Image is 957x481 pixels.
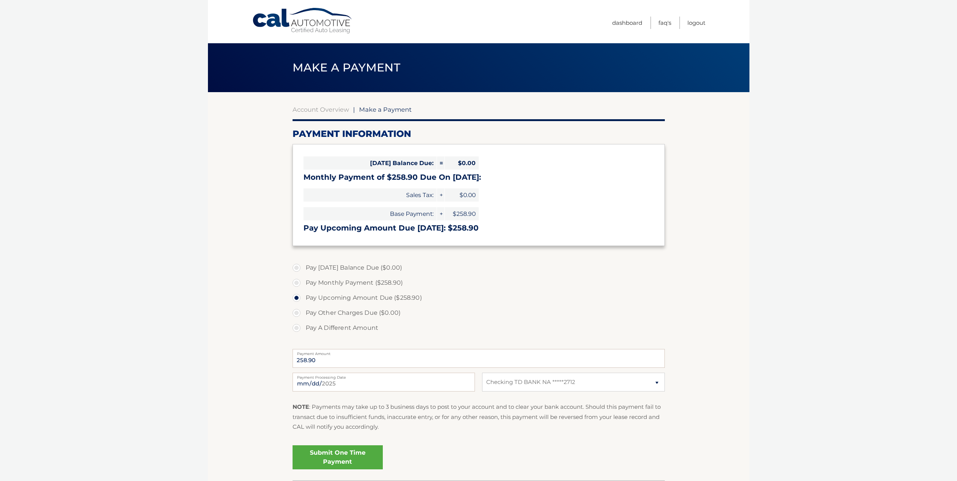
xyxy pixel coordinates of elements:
a: Submit One Time Payment [293,445,383,469]
span: + [437,207,444,220]
span: Make a Payment [293,61,400,74]
h3: Monthly Payment of $258.90 Due On [DATE]: [303,173,654,182]
span: [DATE] Balance Due: [303,156,437,170]
span: $0.00 [445,188,479,202]
input: Payment Date [293,373,475,391]
p: : Payments may take up to 3 business days to post to your account and to clear your bank account.... [293,402,665,432]
span: Make a Payment [359,106,412,113]
a: Account Overview [293,106,349,113]
label: Pay Other Charges Due ($0.00) [293,305,665,320]
label: Pay A Different Amount [293,320,665,335]
span: Sales Tax: [303,188,437,202]
label: Payment Processing Date [293,373,475,379]
span: $0.00 [445,156,479,170]
span: | [353,106,355,113]
h3: Pay Upcoming Amount Due [DATE]: $258.90 [303,223,654,233]
label: Pay Monthly Payment ($258.90) [293,275,665,290]
span: + [437,188,444,202]
input: Payment Amount [293,349,665,368]
a: Dashboard [612,17,642,29]
a: Cal Automotive [252,8,353,34]
span: $258.90 [445,207,479,220]
a: Logout [687,17,705,29]
label: Payment Amount [293,349,665,355]
strong: NOTE [293,403,309,410]
h2: Payment Information [293,128,665,140]
label: Pay Upcoming Amount Due ($258.90) [293,290,665,305]
span: Base Payment: [303,207,437,220]
span: = [437,156,444,170]
label: Pay [DATE] Balance Due ($0.00) [293,260,665,275]
a: FAQ's [658,17,671,29]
